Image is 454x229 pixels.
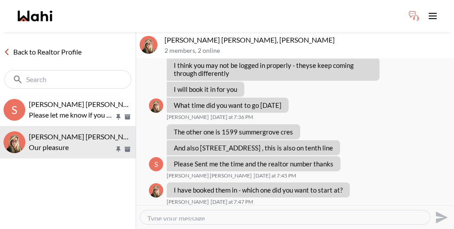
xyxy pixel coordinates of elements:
p: 2 members , 2 online [164,47,450,55]
img: s [4,131,25,153]
button: Pin [114,113,122,121]
div: s [4,99,25,121]
time: 2025-08-18T23:47:52.998Z [211,198,253,205]
button: Toggle open navigation menu [424,7,442,25]
div: s [149,157,163,171]
p: Please let me know if you have any questions [29,110,114,120]
span: [PERSON_NAME] [167,114,209,121]
p: I have booked them in - which one did you want to start at? [174,186,343,194]
button: Archive [123,113,132,121]
p: I think you may not be logged in properly - theyse keep coming through differently [174,61,372,77]
div: samina Shoaib, Barbara [140,36,157,54]
time: 2025-08-18T23:36:36.948Z [211,114,253,121]
p: What time did you want to go [DATE] [174,101,282,109]
span: [PERSON_NAME] [167,198,209,205]
input: Search [26,75,111,84]
p: I will book it in for you [174,85,237,93]
span: [PERSON_NAME] [PERSON_NAME], [PERSON_NAME] [29,100,199,108]
img: B [149,99,163,113]
time: 2025-08-18T23:45:54.777Z [254,172,296,179]
img: s [140,36,157,54]
p: Our pleasure [29,142,114,153]
textarea: Type your message [147,214,423,221]
p: And also [STREET_ADDRESS] , this is also on tenth line [174,144,333,152]
p: The other one is 1599 summergrove cres [174,128,293,136]
a: Wahi homepage [18,11,52,21]
div: samina Shoaib, Barbara [4,131,25,153]
div: Barbara Funt [149,183,163,197]
button: Archive [123,146,132,153]
span: [PERSON_NAME] [PERSON_NAME], [PERSON_NAME] [29,132,199,141]
div: Barbara Funt [149,99,163,113]
img: B [149,183,163,197]
p: Please Sent me the time and the realtor number thanks [174,160,333,168]
p: [PERSON_NAME] [PERSON_NAME], [PERSON_NAME] [164,36,450,44]
span: [PERSON_NAME] [PERSON_NAME] [167,172,252,179]
button: Pin [114,146,122,153]
button: Send [431,207,450,227]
